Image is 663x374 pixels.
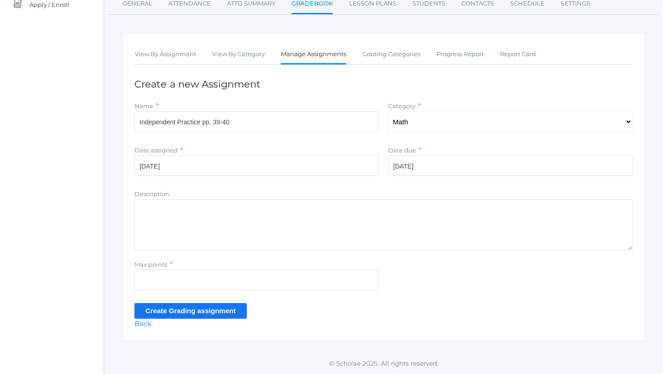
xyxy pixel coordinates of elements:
a: View By Category [212,45,265,64]
label: Date assigned [134,146,178,154]
input: Create Grading assignment [134,303,247,318]
a: Progress Report [436,45,484,64]
label: Category [388,102,415,110]
a: Report Card [500,45,536,64]
label: Date due [388,146,416,154]
label: Name [134,102,153,110]
h1: Create a new Assignment [134,79,633,89]
a: Manage Assignments [281,45,346,65]
p: © Scholae 2025. All rights reserved. [104,359,663,368]
a: Grading Categories [362,45,420,64]
label: Max points [134,261,167,268]
a: Back [134,319,151,328]
label: Description [134,190,169,198]
a: View By Assignment [134,45,196,64]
